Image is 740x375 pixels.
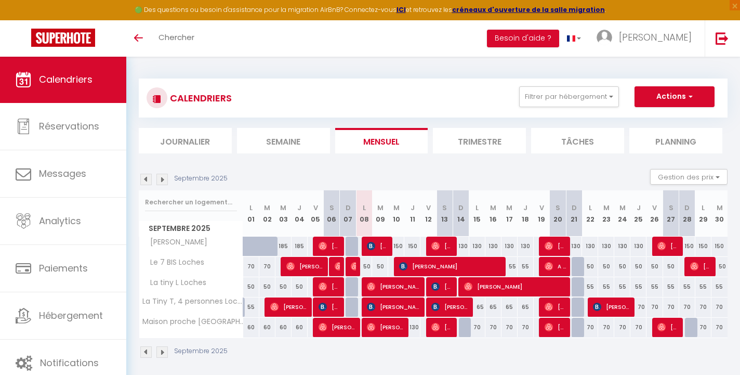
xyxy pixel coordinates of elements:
div: 50 [663,257,679,276]
abbr: M [603,203,610,213]
abbr: S [556,203,560,213]
th: 04 [292,190,308,237]
span: Chercher [158,32,194,43]
th: 16 [485,190,501,237]
div: 65 [485,298,501,317]
img: logout [716,32,729,45]
p: Septembre 2025 [174,346,228,356]
span: Hébergement [39,309,103,322]
abbr: M [393,203,400,213]
abbr: S [442,203,447,213]
th: 14 [453,190,469,237]
div: 130 [630,237,646,256]
abbr: D [684,203,690,213]
button: Actions [635,86,715,107]
th: 03 [275,190,292,237]
th: 05 [308,190,324,237]
p: Septembre 2025 [174,174,228,184]
div: 185 [292,237,308,256]
div: 70 [501,318,518,337]
th: 06 [324,190,340,237]
span: [PERSON_NAME] [270,297,308,317]
abbr: L [475,203,479,213]
abbr: L [249,203,253,213]
abbr: M [717,203,723,213]
th: 28 [679,190,695,237]
div: 130 [598,237,614,256]
div: 50 [259,277,275,296]
div: 55 [518,257,534,276]
div: 70 [518,318,534,337]
div: 130 [518,237,534,256]
abbr: S [669,203,673,213]
span: [PERSON_NAME] [657,236,679,256]
div: 50 [646,257,663,276]
div: 150 [711,237,728,256]
span: [PERSON_NAME] [464,277,566,296]
button: Besoin d'aide ? [487,30,559,47]
a: ... [PERSON_NAME] [589,20,705,57]
div: 55 [501,257,518,276]
div: 50 [292,277,308,296]
div: 70 [614,318,630,337]
div: 65 [469,298,485,317]
span: [PERSON_NAME] [286,256,324,276]
span: [PERSON_NAME] [690,256,711,276]
abbr: J [523,203,527,213]
div: 55 [679,277,695,296]
div: 55 [243,298,259,317]
span: [PERSON_NAME] [593,297,630,317]
div: 130 [469,237,485,256]
div: 130 [453,237,469,256]
span: [PERSON_NAME] [351,256,356,276]
div: 55 [663,277,679,296]
span: [PERSON_NAME] [319,297,340,317]
span: Analytics [39,214,81,227]
abbr: D [458,203,464,213]
th: 20 [550,190,566,237]
div: 70 [259,257,275,276]
abbr: L [589,203,592,213]
div: 185 [275,237,292,256]
div: 55 [598,277,614,296]
div: 55 [630,277,646,296]
span: [PERSON_NAME] [PERSON_NAME] [367,236,388,256]
li: Mensuel [335,128,428,153]
div: 70 [711,298,728,317]
abbr: M [280,203,286,213]
th: 18 [518,190,534,237]
div: 70 [695,318,711,337]
div: 60 [292,318,308,337]
div: 70 [469,318,485,337]
div: 70 [598,318,614,337]
abbr: S [329,203,334,213]
abbr: D [346,203,351,213]
div: 130 [566,237,582,256]
li: Semaine [237,128,330,153]
strong: ICI [397,5,406,14]
span: Calendriers [39,73,92,86]
span: [PERSON_NAME] [545,236,566,256]
th: 29 [695,190,711,237]
div: 70 [663,298,679,317]
div: 70 [630,298,646,317]
input: Rechercher un logement... [145,193,237,212]
div: 70 [646,298,663,317]
abbr: V [426,203,431,213]
img: Super Booking [31,29,95,47]
div: 50 [614,257,630,276]
th: 21 [566,190,582,237]
th: 02 [259,190,275,237]
li: Journalier [139,128,232,153]
abbr: M [619,203,626,213]
abbr: J [411,203,415,213]
abbr: J [637,203,641,213]
div: 130 [614,237,630,256]
div: 150 [404,237,420,256]
div: 70 [630,318,646,337]
img: ... [597,30,612,45]
abbr: M [264,203,270,213]
div: 50 [243,277,259,296]
span: [PERSON_NAME] [545,297,566,317]
div: 50 [275,277,292,296]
